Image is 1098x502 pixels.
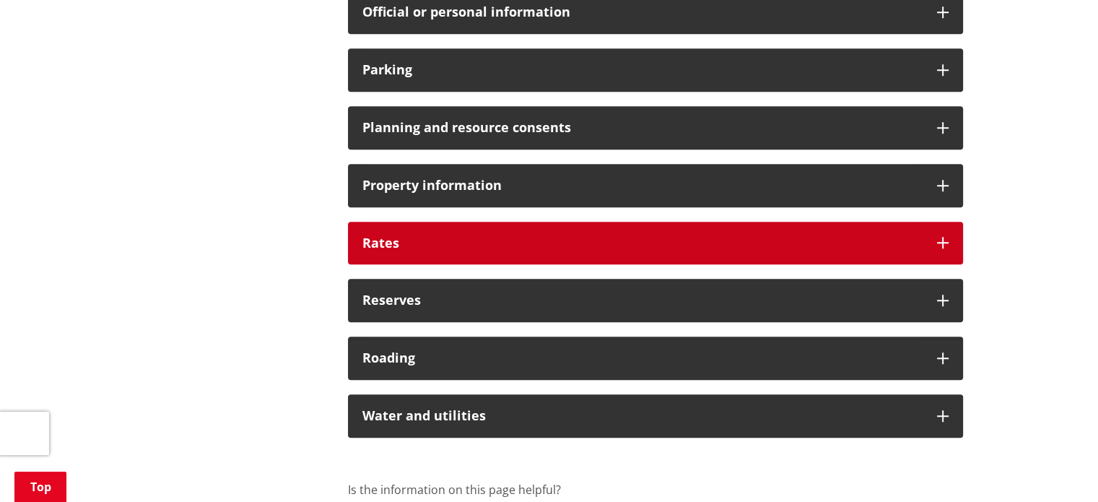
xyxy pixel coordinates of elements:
h3: Parking [362,63,923,77]
h3: Official or personal information [362,5,923,20]
a: Top [14,472,66,502]
h3: Rates [362,236,923,251]
p: Is the information on this page helpful? [348,481,963,498]
iframe: Messenger Launcher [1032,441,1084,493]
h3: Water and utilities [362,409,923,423]
h3: Roading [362,351,923,365]
h3: Planning and resource consents [362,121,923,135]
h3: Reserves [362,293,923,308]
h3: Property information [362,178,923,193]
